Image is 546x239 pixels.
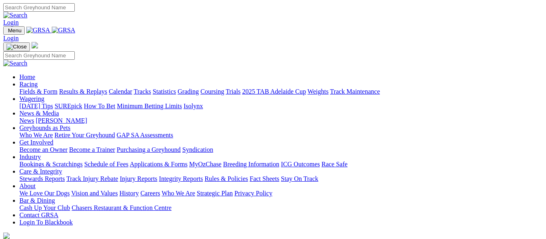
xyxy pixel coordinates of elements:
[19,146,543,153] div: Get Involved
[109,88,132,95] a: Calendar
[66,175,118,182] a: Track Injury Rebate
[19,161,543,168] div: Industry
[19,182,36,189] a: About
[3,233,10,239] img: logo-grsa-white.png
[159,175,203,182] a: Integrity Reports
[26,27,50,34] img: GRSA
[19,73,35,80] a: Home
[223,161,279,168] a: Breeding Information
[19,110,59,117] a: News & Media
[3,42,30,51] button: Toggle navigation
[19,88,57,95] a: Fields & Form
[119,190,139,197] a: History
[117,103,182,109] a: Minimum Betting Limits
[19,117,543,124] div: News & Media
[19,190,543,197] div: About
[19,117,34,124] a: News
[72,204,171,211] a: Chasers Restaurant & Function Centre
[19,139,53,146] a: Get Involved
[200,88,224,95] a: Coursing
[281,175,318,182] a: Stay On Track
[182,146,213,153] a: Syndication
[3,26,25,35] button: Toggle navigation
[19,132,53,138] a: Who We Are
[189,161,221,168] a: MyOzChase
[197,190,233,197] a: Strategic Plan
[19,204,543,212] div: Bar & Dining
[153,88,176,95] a: Statistics
[19,212,58,218] a: Contact GRSA
[19,175,543,182] div: Care & Integrity
[3,19,19,26] a: Login
[19,132,543,139] div: Greyhounds as Pets
[19,175,65,182] a: Stewards Reports
[52,27,76,34] img: GRSA
[162,190,195,197] a: Who We Are
[19,95,44,102] a: Wagering
[3,3,75,12] input: Search
[134,88,151,95] a: Tracks
[281,161,320,168] a: ICG Outcomes
[19,103,53,109] a: [DATE] Tips
[3,35,19,42] a: Login
[250,175,279,182] a: Fact Sheets
[19,168,62,175] a: Care & Integrity
[183,103,203,109] a: Isolynx
[19,190,70,197] a: We Love Our Dogs
[242,88,306,95] a: 2025 TAB Adelaide Cup
[308,88,329,95] a: Weights
[117,146,181,153] a: Purchasing a Greyhound
[36,117,87,124] a: [PERSON_NAME]
[19,153,41,160] a: Industry
[120,175,157,182] a: Injury Reports
[330,88,380,95] a: Track Maintenance
[3,60,27,67] img: Search
[19,161,82,168] a: Bookings & Scratchings
[117,132,173,138] a: GAP SA Assessments
[32,42,38,48] img: logo-grsa-white.png
[8,27,21,34] span: Menu
[130,161,188,168] a: Applications & Forms
[19,204,70,211] a: Cash Up Your Club
[204,175,248,182] a: Rules & Policies
[19,124,70,131] a: Greyhounds as Pets
[3,51,75,60] input: Search
[19,197,55,204] a: Bar & Dining
[3,12,27,19] img: Search
[69,146,115,153] a: Become a Trainer
[19,103,543,110] div: Wagering
[234,190,272,197] a: Privacy Policy
[71,190,118,197] a: Vision and Values
[178,88,199,95] a: Grading
[19,88,543,95] div: Racing
[55,103,82,109] a: SUREpick
[55,132,115,138] a: Retire Your Greyhound
[140,190,160,197] a: Careers
[84,161,128,168] a: Schedule of Fees
[19,146,67,153] a: Become an Owner
[226,88,240,95] a: Trials
[321,161,347,168] a: Race Safe
[19,81,38,88] a: Racing
[59,88,107,95] a: Results & Replays
[19,219,73,226] a: Login To Blackbook
[6,44,27,50] img: Close
[84,103,116,109] a: How To Bet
